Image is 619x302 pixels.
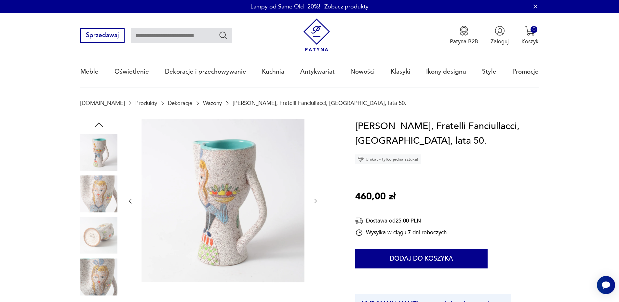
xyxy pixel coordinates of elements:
a: Oświetlenie [114,57,149,87]
div: Wysyłka w ciągu 7 dni roboczych [355,229,447,237]
a: Zobacz produkty [324,3,369,11]
a: Dekoracje [168,100,192,106]
a: Produkty [135,100,157,106]
a: Meble [80,57,99,87]
a: Promocje [512,57,539,87]
a: Kuchnia [262,57,284,87]
button: Dodaj do koszyka [355,249,488,268]
a: Klasyki [391,57,410,87]
p: Koszyk [521,38,539,45]
button: Zaloguj [491,26,509,45]
p: [PERSON_NAME], Fratelli Fanciullacci, [GEOGRAPHIC_DATA], lata 50. [233,100,406,106]
p: Zaloguj [491,38,509,45]
img: Zdjęcie produktu Dzbanek, Fratelli Fanciullacci, Włochy, lata 50. [80,134,117,171]
img: Ikona medalu [459,26,469,36]
iframe: Smartsupp widget button [597,276,615,294]
a: [DOMAIN_NAME] [80,100,125,106]
a: Sprzedawaj [80,33,124,38]
img: Ikonka użytkownika [495,26,505,36]
a: Ikony designu [426,57,466,87]
h1: [PERSON_NAME], Fratelli Fanciullacci, [GEOGRAPHIC_DATA], lata 50. [355,119,538,149]
button: Szukaj [219,31,228,40]
img: Patyna - sklep z meblami i dekoracjami vintage [300,19,333,51]
div: Unikat - tylko jedna sztuka! [355,154,421,164]
img: Zdjęcie produktu Dzbanek, Fratelli Fanciullacci, Włochy, lata 50. [80,258,117,295]
img: Ikona diamentu [358,156,364,162]
a: Nowości [350,57,375,87]
p: Lampy od Same Old -20%! [250,3,320,11]
p: 460,00 zł [355,189,396,204]
img: Zdjęcie produktu Dzbanek, Fratelli Fanciullacci, Włochy, lata 50. [141,119,304,282]
p: Patyna B2B [450,38,478,45]
button: 0Koszyk [521,26,539,45]
img: Ikona koszyka [525,26,535,36]
img: Zdjęcie produktu Dzbanek, Fratelli Fanciullacci, Włochy, lata 50. [80,217,117,254]
a: Dekoracje i przechowywanie [165,57,246,87]
img: Zdjęcie produktu Dzbanek, Fratelli Fanciullacci, Włochy, lata 50. [80,175,117,212]
a: Style [482,57,496,87]
div: 0 [531,26,537,33]
a: Wazony [203,100,222,106]
a: Antykwariat [300,57,335,87]
a: Ikona medaluPatyna B2B [450,26,478,45]
img: Ikona dostawy [355,217,363,225]
button: Sprzedawaj [80,28,124,43]
div: Dostawa od 25,00 PLN [355,217,447,225]
button: Patyna B2B [450,26,478,45]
